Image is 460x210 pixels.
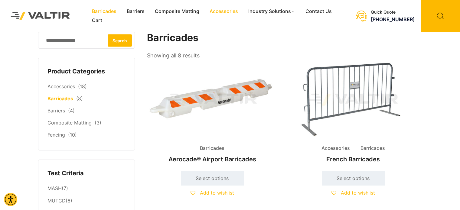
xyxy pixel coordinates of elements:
a: Composite Matting [47,120,92,126]
a: Barricades [87,7,122,16]
a: Barriers [47,108,65,114]
h1: Barricades [147,32,419,44]
input: Search for: [38,32,135,49]
p: Showing all 8 results [147,50,200,61]
a: Barriers [122,7,150,16]
a: Accessories [204,7,243,16]
a: Barricades [47,95,73,102]
a: Fencing [47,132,65,138]
a: Composite Matting [150,7,204,16]
a: BarricadesAerocade® Airport Barricades [147,60,278,166]
li: (6) [47,195,126,207]
span: (3) [95,120,101,126]
img: Valtir Rentals [5,6,76,26]
h2: French Barricades [288,153,419,166]
span: Accessories [317,144,354,153]
a: Accessories [47,83,75,89]
h4: Product Categories [47,67,126,76]
a: Industry Solutions [243,7,300,16]
span: Barricades [356,144,390,153]
li: (7) [47,182,126,195]
span: Barricades [195,144,229,153]
div: Accessibility Menu [4,193,17,206]
button: Search [108,34,132,47]
a: Accessories BarricadesFrench Barricades [288,60,419,166]
a: Contact Us [300,7,337,16]
div: Quick Quote [371,10,415,15]
h2: Aerocade® Airport Barricades [147,153,278,166]
a: Cart [87,16,107,25]
a: call (888) 496-3625 [371,16,415,22]
span: Add to wishlist [200,190,234,196]
a: Add to wishlist [191,190,234,196]
a: MUTCD [47,198,66,204]
span: Add to wishlist [341,190,375,196]
a: MASH [47,185,62,191]
span: (10) [68,132,77,138]
span: (4) [68,108,75,114]
a: Select options for “French Barricades” [322,171,385,186]
span: (8) [76,95,83,102]
h4: Test Criteria [47,169,126,178]
a: Add to wishlist [331,190,375,196]
span: (18) [78,83,87,89]
a: Select options for “Aerocade® Airport Barricades” [181,171,244,186]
